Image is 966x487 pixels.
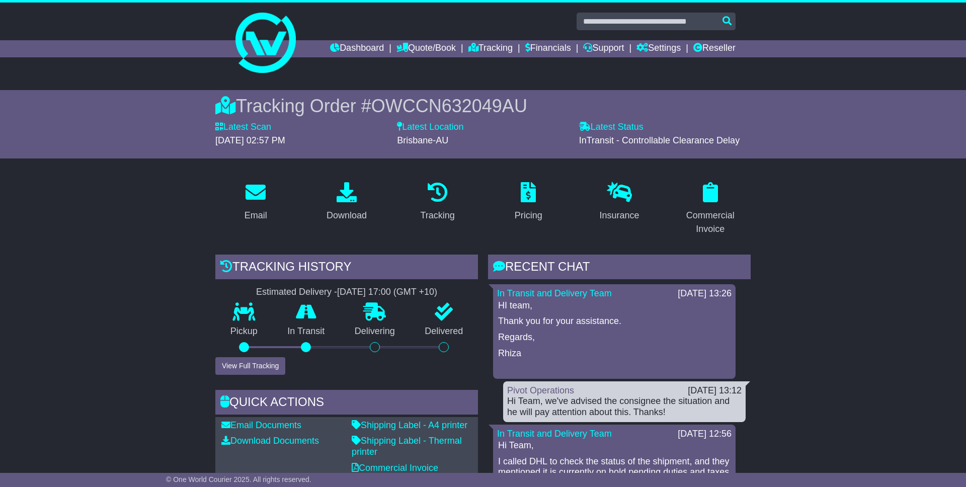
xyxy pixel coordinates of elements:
div: Commercial Invoice [676,209,744,236]
p: Rhiza [498,348,731,359]
a: Dashboard [330,40,384,57]
div: [DATE] 12:56 [678,429,732,440]
a: Shipping Label - A4 printer [352,420,467,430]
span: InTransit - Controllable Clearance Delay [579,135,740,145]
p: Pickup [215,326,273,337]
a: Settings [636,40,681,57]
div: [DATE] 13:12 [688,385,742,396]
p: Hi Team, [498,440,731,451]
div: Insurance [599,209,639,222]
span: Brisbane-AU [397,135,448,145]
a: Email Documents [221,420,301,430]
span: [DATE] 02:57 PM [215,135,285,145]
a: Shipping Label - Thermal printer [352,436,462,457]
a: Reseller [693,40,736,57]
div: [DATE] 13:26 [678,288,732,299]
a: Download Documents [221,436,319,446]
a: Download [320,179,373,226]
a: Tracking [468,40,513,57]
p: Delivered [410,326,478,337]
label: Latest Location [397,122,463,133]
div: RECENT CHAT [488,255,751,282]
div: Email [245,209,267,222]
a: In Transit and Delivery Team [497,429,612,439]
div: Pricing [515,209,542,222]
p: HI team, [498,300,731,311]
a: Pricing [508,179,549,226]
div: Tracking Order # [215,95,751,117]
a: In Transit and Delivery Team [497,288,612,298]
p: Regards, [498,332,731,343]
a: Email [238,179,274,226]
p: Thank you for your assistance. [498,316,731,327]
button: View Full Tracking [215,357,285,375]
span: OWCCN632049AU [371,96,527,116]
a: Commercial Invoice [352,463,438,473]
p: In Transit [273,326,340,337]
div: Hi Team, we've advised the consignee the situation and he will pay attention about this. Thanks! [507,396,742,418]
a: Tracking [414,179,461,226]
a: Financials [525,40,571,57]
div: Download [327,209,367,222]
a: Quote/Book [396,40,456,57]
div: Tracking [421,209,455,222]
label: Latest Scan [215,122,271,133]
a: Commercial Invoice [670,179,751,239]
a: Pivot Operations [507,385,574,395]
a: Insurance [593,179,646,226]
label: Latest Status [579,122,643,133]
p: Delivering [340,326,410,337]
span: © One World Courier 2025. All rights reserved. [166,475,311,483]
div: Estimated Delivery - [215,287,478,298]
div: [DATE] 17:00 (GMT +10) [337,287,437,298]
a: Support [583,40,624,57]
div: Quick Actions [215,390,478,417]
div: Tracking history [215,255,478,282]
